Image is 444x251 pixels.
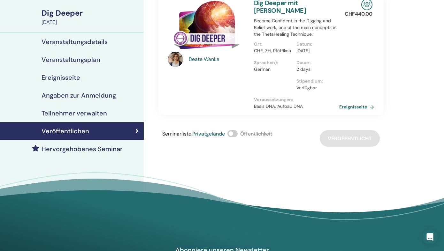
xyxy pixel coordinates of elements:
[42,56,100,63] h4: Veranstaltungsplan
[296,48,335,54] p: [DATE]
[254,103,339,110] p: Basis DNA, Aufbau DNA
[254,66,293,73] p: German
[254,18,339,38] p: Become Confident in the Digging and Belief work, one of the main concepts in the ThetaHealing Tec...
[42,92,116,99] h4: Angaben zur Anmeldung
[296,78,335,85] p: Stipendium :
[42,145,123,153] h4: Hervorgehobenes Seminar
[296,85,335,91] p: Verfügbar
[192,130,225,137] span: Privatgelände
[42,8,140,18] div: Dig Deeper
[42,38,108,46] h4: Veranstaltungsdetails
[42,18,140,26] div: [DATE]
[42,74,80,81] h4: Ereignisseite
[254,48,293,54] p: CHE, ZH, Pfäffikon
[345,10,372,18] p: CHF 440.00
[168,52,183,67] img: default.jpg
[42,109,107,117] h4: Teilnehmer verwalten
[422,229,438,245] div: Open Intercom Messenger
[339,102,377,112] a: Ereignisseite
[296,66,335,73] p: 2 days
[254,59,293,66] p: Sprachen) :
[254,41,293,48] p: Ort :
[254,96,339,103] p: Voraussetzungen :
[162,130,192,137] span: Seminarliste :
[296,59,335,66] p: Dauer :
[189,55,248,63] a: Beate Wanka
[240,130,272,137] span: Öffentlichkeit
[296,41,335,48] p: Datum :
[42,127,89,135] h4: Veröffentlichen
[38,8,144,26] a: Dig Deeper[DATE]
